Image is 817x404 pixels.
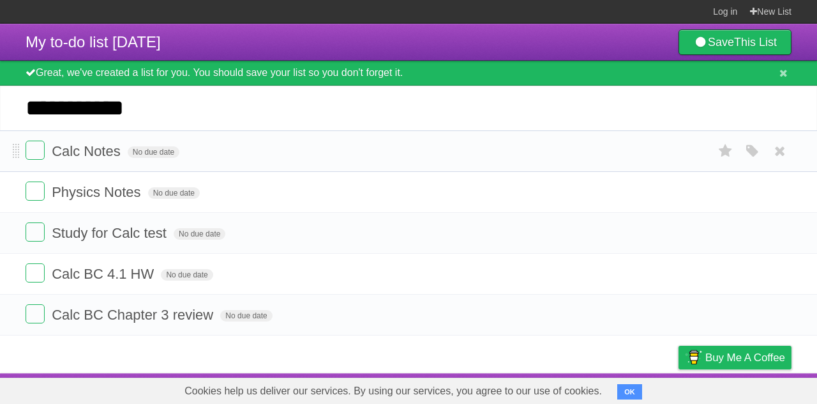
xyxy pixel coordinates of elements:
span: Physics Notes [52,184,144,200]
a: Privacy [662,377,695,401]
label: Star task [714,141,738,162]
span: No due date [128,146,179,158]
label: Done [26,263,45,283]
label: Done [26,222,45,242]
button: OK [617,384,642,400]
span: No due date [161,269,213,281]
a: Suggest a feature [711,377,791,401]
b: This List [734,36,777,49]
a: Developers [551,377,603,401]
label: Done [26,182,45,201]
a: SaveThis List [678,29,791,55]
a: Buy me a coffee [678,346,791,369]
img: Buy me a coffee [685,346,702,368]
a: Terms [618,377,647,401]
label: Done [26,304,45,323]
a: About [509,377,536,401]
span: Buy me a coffee [705,346,785,369]
span: Calc Notes [52,143,124,159]
span: No due date [174,228,225,240]
span: Study for Calc test [52,225,170,241]
span: Cookies help us deliver our services. By using our services, you agree to our use of cookies. [172,378,615,404]
span: Calc BC 4.1 HW [52,266,157,282]
span: Calc BC Chapter 3 review [52,307,216,323]
span: My to-do list [DATE] [26,33,161,50]
span: No due date [148,187,200,199]
label: Done [26,141,45,160]
span: No due date [220,310,272,322]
